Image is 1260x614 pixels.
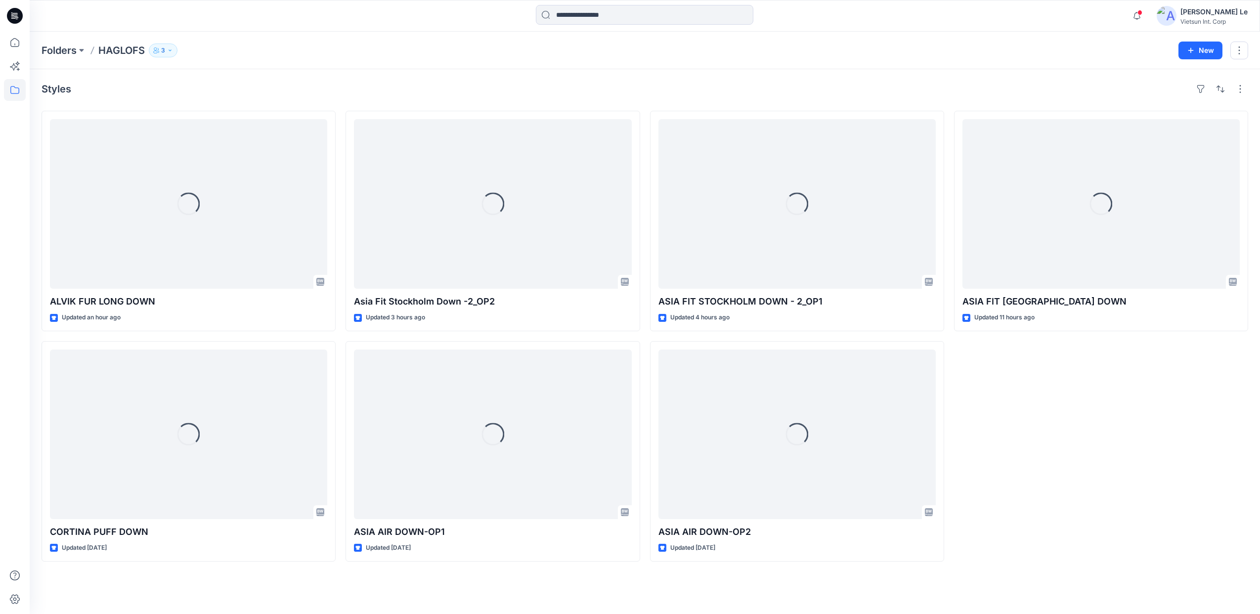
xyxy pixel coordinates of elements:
[974,312,1035,323] p: Updated 11 hours ago
[658,295,936,308] p: ASIA FIT STOCKHOLM DOWN - 2​_OP1
[42,83,71,95] h4: Styles
[962,295,1240,308] p: ASIA FIT [GEOGRAPHIC_DATA] DOWN
[366,312,425,323] p: Updated 3 hours ago
[354,295,631,308] p: Asia Fit Stockholm Down -2​_OP2
[1180,6,1248,18] div: [PERSON_NAME] Le
[62,312,121,323] p: Updated an hour ago
[1178,42,1222,59] button: New
[354,525,631,539] p: ASIA AIR DOWN-OP1
[42,44,77,57] a: Folders
[161,45,165,56] p: 3
[670,543,715,553] p: Updated [DATE]
[366,543,411,553] p: Updated [DATE]
[670,312,730,323] p: Updated 4 hours ago
[1180,18,1248,25] div: Vietsun Int. Corp
[1157,6,1176,26] img: avatar
[50,525,327,539] p: CORTINA PUFF DOWN
[98,44,145,57] p: HAGLOFS
[658,525,936,539] p: ASIA AIR DOWN-OP2
[50,295,327,308] p: ALVIK FUR LONG DOWN
[62,543,107,553] p: Updated [DATE]
[149,44,177,57] button: 3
